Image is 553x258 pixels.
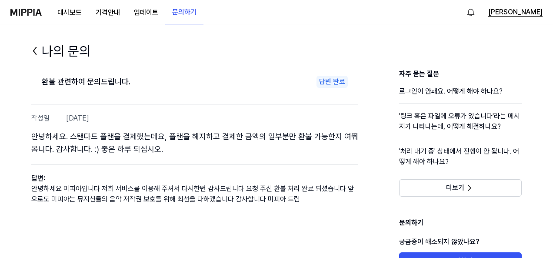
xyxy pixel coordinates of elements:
[446,184,464,192] span: 더보기
[42,42,90,60] h1: 나의 문의
[10,9,42,16] img: logo
[399,184,522,192] a: 더보기
[399,231,522,252] p: 궁금증이 해소되지 않았나요?
[66,113,89,124] span: [DATE]
[31,113,66,124] span: 작성일
[399,146,522,174] a: '처리 대기 중' 상태에서 진행이 안 됩니다. 어떻게 해야 하나요?
[89,4,127,21] button: 가격안내
[399,218,522,231] h1: 문의하기
[488,7,543,17] button: [PERSON_NAME]
[42,76,130,88] h2: 환불 관련하여 문의드립니다.
[50,4,89,21] button: 대시보드
[399,69,522,79] h3: 자주 묻는 질문
[127,0,165,24] a: 업데이트
[31,184,358,204] p: 안녕하세요 미피아입니다 저희 서비스를 이용해 주셔서 다시한번 감사드립니다 요청 주신 환불 처리 완료 되셨습니다 앞으로도 미피아는 뮤지션들의 음악 저작권 보호를 위해 최선을 다...
[165,3,203,21] button: 문의하기
[31,131,358,156] p: 안녕하세요. 스탠다드 플랜을 결제했는데요, 플랜을 해지하고 결제한 금액의 일부분만 환불 가능한지 여쭤봅니다. 감사합니다. :) 좋은 하루 되십시오.
[399,86,522,104] a: 로그인이 안돼요. 어떻게 해야 하나요?
[316,76,348,88] div: 답변 완료
[399,179,522,197] button: 더보기
[31,173,358,184] h3: 답변 :
[399,111,522,139] a: '링크 혹은 파일에 오류가 있습니다'라는 메시지가 나타나는데, 어떻게 해결하나요?
[127,4,165,21] button: 업데이트
[466,7,476,17] img: 알림
[165,0,203,24] a: 문의하기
